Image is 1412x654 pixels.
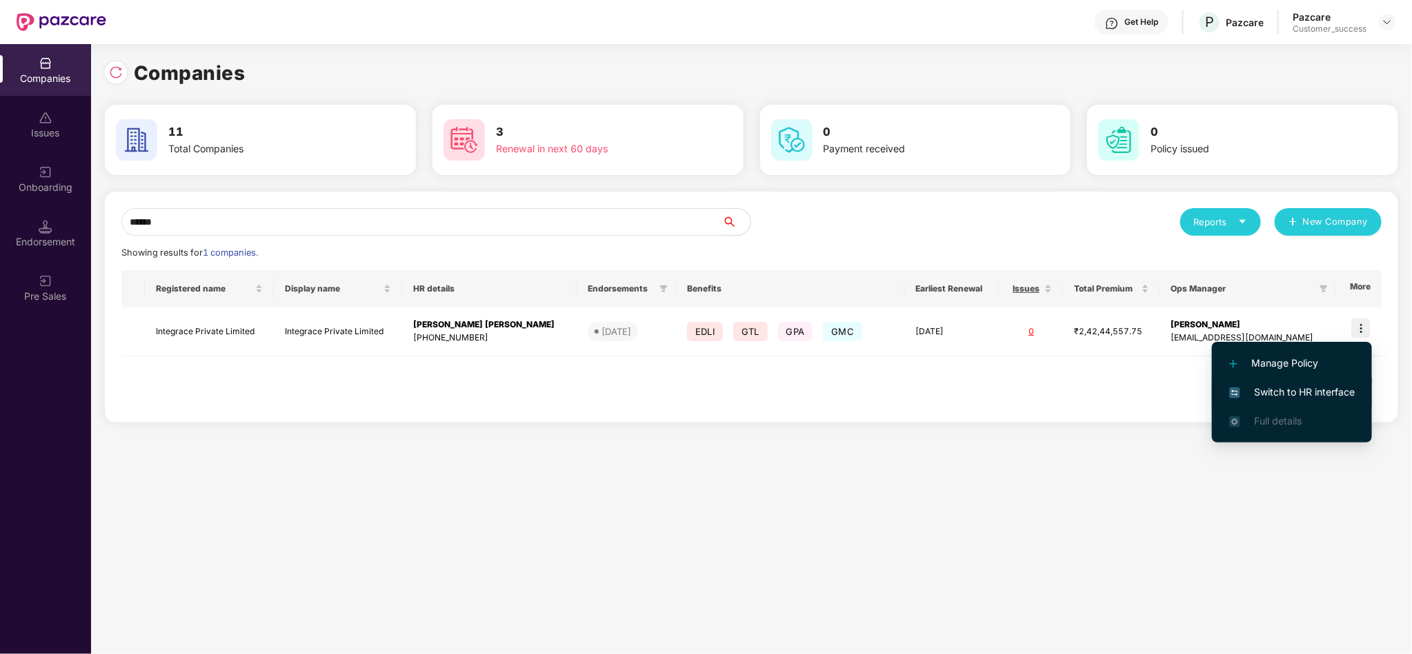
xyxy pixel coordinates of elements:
[168,123,357,141] h3: 11
[733,322,768,341] span: GTL
[39,220,52,234] img: svg+xml;base64,PHN2ZyB3aWR0aD0iMTQuNSIgaGVpZ2h0PSIxNC41IiB2aWV3Qm94PSIwIDAgMTYgMTYiIGZpbGw9Im5vbm...
[413,331,566,345] div: [PHONE_NUMBER]
[771,119,813,161] img: svg+xml;base64,PHN2ZyB4bWxucz0iaHR0cDovL3d3dy53My5vcmcvMjAwMC9zdmciIHdpZHRoPSI2MCIgaGVpZ2h0PSI2MC...
[722,208,751,236] button: search
[39,165,52,179] img: svg+xml;base64,PHN2ZyB3aWR0aD0iMjAiIGhlaWdodD0iMjAiIHZpZXdCb3g9IjAgMCAyMCAyMCIgZmlsbD0ibm9uZSIgeG...
[722,216,750,227] span: search
[1171,318,1325,331] div: [PERSON_NAME]
[824,141,1013,156] div: Payment received
[1229,387,1240,398] img: svg+xml;base64,PHN2ZyB4bWxucz0iaHR0cDovL3d3dy53My5vcmcvMjAwMC9zdmciIHdpZHRoPSIxNiIgaGVpZ2h0PSIxNi...
[778,322,813,341] span: GPA
[39,274,52,288] img: svg+xml;base64,PHN2ZyB3aWR0aD0iMjAiIGhlaWdodD0iMjAiIHZpZXdCb3g9IjAgMCAyMCAyMCIgZmlsbD0ibm9uZSIgeG...
[134,58,246,88] h1: Companies
[659,285,668,293] span: filter
[39,57,52,70] img: svg+xml;base64,PHN2ZyBpZD0iQ29tcGFuaWVzIiB4bWxucz0iaHR0cDovL3d3dy53My5vcmcvMjAwMC9zdmciIHdpZHRoPS...
[1105,17,1119,30] img: svg+xml;base64,PHN2ZyBpZD0iSGVscC0zMngzMiIgeG1sbnM9Imh0dHA6Ly93d3cudzMub3JnLzIwMDAvc3ZnIiB3aWR0aD...
[1320,285,1328,293] span: filter
[1074,283,1139,294] span: Total Premium
[1194,215,1247,229] div: Reports
[601,325,631,338] div: [DATE]
[156,283,252,294] span: Registered name
[1063,270,1160,307] th: Total Premium
[116,119,157,161] img: svg+xml;base64,PHN2ZyB4bWxucz0iaHR0cDovL3d3dy53My5vcmcvMjAwMC9zdmciIHdpZHRoPSI2MCIgaGVpZ2h0PSI2MC...
[823,322,862,341] span: GMC
[905,270,1000,307] th: Earliest Renewal
[1011,325,1052,338] div: 0
[1254,415,1302,427] span: Full details
[1151,123,1340,141] h3: 0
[121,247,258,258] span: Showing results for
[1226,16,1264,29] div: Pazcare
[657,280,670,297] span: filter
[1275,208,1382,236] button: plusNew Company
[402,270,577,307] th: HR details
[1336,270,1382,307] th: More
[1303,215,1369,229] span: New Company
[1238,217,1247,226] span: caret-down
[1382,17,1393,28] img: svg+xml;base64,PHN2ZyBpZD0iRHJvcGRvd24tMzJ4MzIiIHhtbG5zPSJodHRwOi8vd3d3LnczLm9yZy8yMDAwL3N2ZyIgd2...
[687,322,723,341] span: EDLI
[145,307,274,356] td: Integrace Private Limited
[1171,331,1325,345] div: [EMAIL_ADDRESS][DOMAIN_NAME]
[1229,385,1355,400] span: Switch to HR interface
[203,247,258,258] span: 1 companies.
[1293,23,1366,34] div: Customer_success
[1074,325,1149,338] div: ₹2,42,44,557.75
[1098,119,1140,161] img: svg+xml;base64,PHN2ZyB4bWxucz0iaHR0cDovL3d3dy53My5vcmcvMjAwMC9zdmciIHdpZHRoPSI2MCIgaGVpZ2h0PSI2MC...
[496,123,685,141] h3: 3
[109,65,123,79] img: svg+xml;base64,PHN2ZyBpZD0iUmVsb2FkLTMyeDMyIiB4bWxucz0iaHR0cDovL3d3dy53My5vcmcvMjAwMC9zdmciIHdpZH...
[1317,280,1331,297] span: filter
[905,307,1000,356] td: [DATE]
[824,123,1013,141] h3: 0
[285,283,381,294] span: Display name
[1171,283,1314,294] span: Ops Manager
[145,270,274,307] th: Registered name
[1289,217,1297,228] span: plus
[1229,416,1240,427] img: svg+xml;base64,PHN2ZyB4bWxucz0iaHR0cDovL3d3dy53My5vcmcvMjAwMC9zdmciIHdpZHRoPSIxNi4zNjMiIGhlaWdodD...
[39,111,52,125] img: svg+xml;base64,PHN2ZyBpZD0iSXNzdWVzX2Rpc2FibGVkIiB4bWxucz0iaHR0cDovL3d3dy53My5vcmcvMjAwMC9zdmciIH...
[1124,17,1158,28] div: Get Help
[1151,141,1340,156] div: Policy issued
[1205,14,1214,30] span: P
[1229,356,1355,371] span: Manage Policy
[1000,270,1063,307] th: Issues
[168,141,357,156] div: Total Companies
[1293,10,1366,23] div: Pazcare
[588,283,654,294] span: Endorsements
[444,119,485,161] img: svg+xml;base64,PHN2ZyB4bWxucz0iaHR0cDovL3d3dy53My5vcmcvMjAwMC9zdmciIHdpZHRoPSI2MCIgaGVpZ2h0PSI2MC...
[413,318,566,331] div: [PERSON_NAME] [PERSON_NAME]
[274,270,403,307] th: Display name
[676,270,905,307] th: Benefits
[274,307,403,356] td: Integrace Private Limited
[496,141,685,156] div: Renewal in next 60 days
[1011,283,1042,294] span: Issues
[17,13,106,31] img: New Pazcare Logo
[1351,318,1371,338] img: icon
[1229,360,1237,368] img: svg+xml;base64,PHN2ZyB4bWxucz0iaHR0cDovL3d3dy53My5vcmcvMjAwMC9zdmciIHdpZHRoPSIxMi4yMDEiIGhlaWdodD...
